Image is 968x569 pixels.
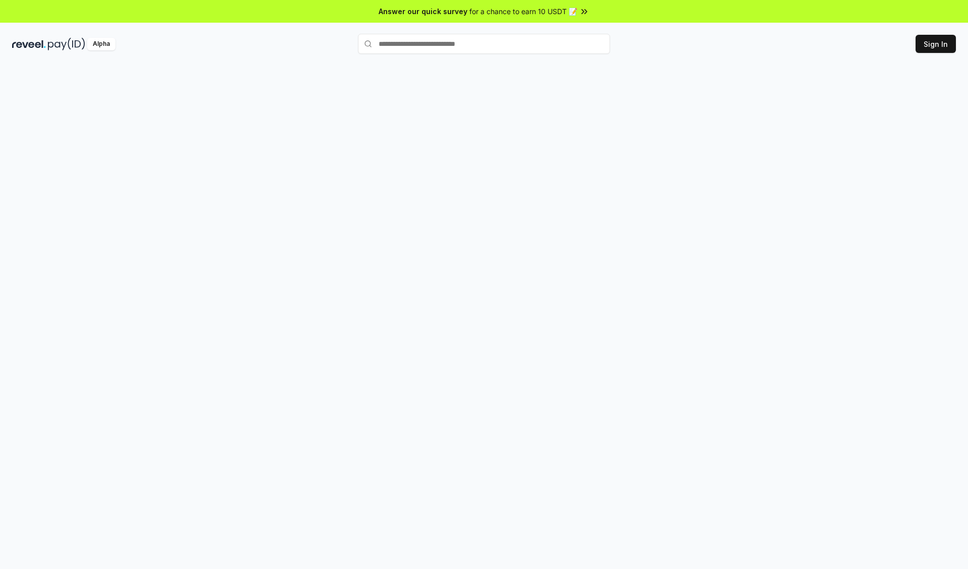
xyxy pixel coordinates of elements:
button: Sign In [916,35,956,53]
div: Alpha [87,38,115,50]
span: for a chance to earn 10 USDT 📝 [469,6,577,17]
img: pay_id [48,38,85,50]
span: Answer our quick survey [379,6,467,17]
img: reveel_dark [12,38,46,50]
